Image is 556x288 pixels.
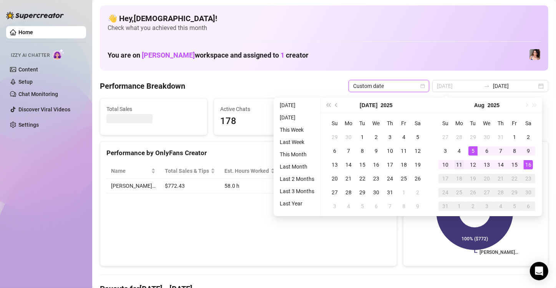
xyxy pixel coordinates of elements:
div: 5 [510,202,519,211]
th: Su [438,116,452,130]
a: Content [18,66,38,73]
div: 28 [496,188,505,197]
div: 17 [441,174,450,183]
td: 2025-07-26 [411,172,425,185]
div: 7 [385,202,395,211]
input: Start date [437,82,481,90]
div: 6 [524,202,533,211]
td: 2025-08-03 [328,199,342,213]
div: 11 [455,160,464,169]
td: 58.0 h [220,179,280,194]
td: 2025-07-11 [397,144,411,158]
td: 2025-08-10 [438,158,452,172]
div: 24 [385,174,395,183]
td: 2025-08-08 [397,199,411,213]
div: 29 [510,188,519,197]
td: 2025-08-17 [438,172,452,185]
button: Choose a year [381,98,393,113]
a: Home [18,29,33,35]
div: 8 [399,202,408,211]
div: Open Intercom Messenger [530,262,548,280]
div: 6 [372,202,381,211]
td: 2025-09-06 [521,199,535,213]
div: 24 [441,188,450,197]
img: AI Chatter [53,49,65,60]
td: 2025-07-31 [383,185,397,199]
span: Izzy AI Chatter [11,52,50,59]
div: 2 [524,132,533,142]
td: 2025-08-16 [521,158,535,172]
td: 2025-07-17 [383,158,397,172]
span: [PERSON_NAME] [142,51,195,59]
td: 2025-08-11 [452,158,466,172]
td: 2025-08-20 [480,172,494,185]
td: 2025-07-03 [383,130,397,144]
div: 9 [413,202,422,211]
div: 1 [399,188,408,197]
td: 2025-07-25 [397,172,411,185]
div: 4 [455,146,464,156]
td: 2025-08-09 [521,144,535,158]
div: 15 [358,160,367,169]
td: 2025-07-08 [355,144,369,158]
td: 2025-06-29 [328,130,342,144]
text: [PERSON_NAME]… [480,250,518,255]
td: 2025-07-28 [342,185,355,199]
span: 178 [220,114,315,129]
div: 30 [372,188,381,197]
td: [PERSON_NAME]… [106,179,160,194]
div: 14 [496,160,505,169]
div: 23 [524,174,533,183]
button: Choose a month [474,98,485,113]
div: 30 [482,132,491,142]
div: 2 [372,132,381,142]
td: 2025-07-21 [342,172,355,185]
td: 2025-08-19 [466,172,480,185]
div: 19 [413,160,422,169]
td: 2025-07-01 [355,130,369,144]
a: Setup [18,79,33,85]
td: 2025-08-23 [521,172,535,185]
td: 2025-08-01 [508,130,521,144]
th: Name [106,164,160,179]
li: This Week [277,125,317,134]
div: 10 [441,160,450,169]
td: 2025-07-10 [383,144,397,158]
td: 2025-07-15 [355,158,369,172]
th: Mo [452,116,466,130]
li: Last Month [277,162,317,171]
td: 2025-09-05 [508,199,521,213]
td: 2025-08-02 [521,130,535,144]
li: [DATE] [277,113,317,122]
td: 2025-08-12 [466,158,480,172]
td: 2025-08-01 [397,185,411,199]
td: 2025-08-31 [438,199,452,213]
div: 3 [482,202,491,211]
div: 9 [372,146,381,156]
div: 25 [455,188,464,197]
td: 2025-08-05 [355,199,369,213]
a: Discover Viral Videos [18,106,70,113]
h4: 👋 Hey, [DEMOGRAPHIC_DATA] ! [108,13,541,24]
div: 2 [468,202,478,211]
div: 30 [524,188,533,197]
div: 29 [468,132,478,142]
td: 2025-07-27 [328,185,342,199]
td: 2025-07-13 [328,158,342,172]
div: 22 [358,174,367,183]
th: Total Sales & Tips [160,164,220,179]
div: 29 [358,188,367,197]
td: 2025-08-04 [452,144,466,158]
th: Th [494,116,508,130]
div: 27 [330,188,339,197]
td: 2025-07-06 [328,144,342,158]
span: 1 [280,51,284,59]
div: 1 [510,132,519,142]
div: 28 [344,188,353,197]
th: Mo [342,116,355,130]
td: 2025-08-03 [438,144,452,158]
td: 2025-07-29 [466,130,480,144]
div: 18 [399,160,408,169]
td: 2025-08-28 [494,185,508,199]
td: 2025-08-26 [466,185,480,199]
